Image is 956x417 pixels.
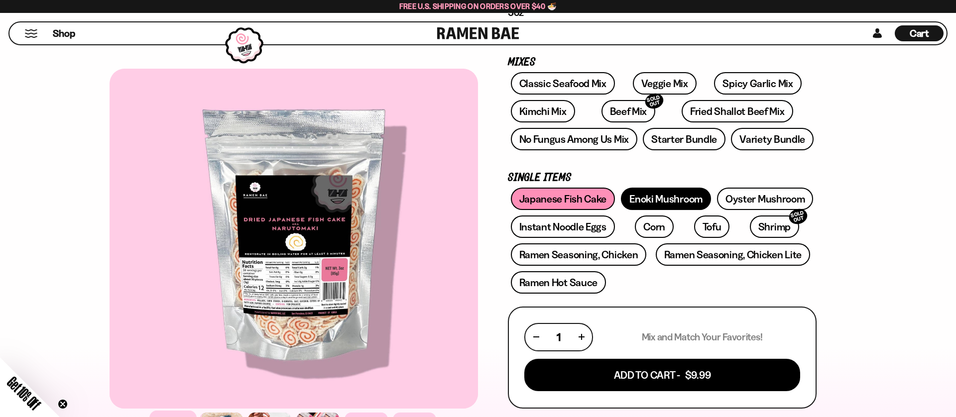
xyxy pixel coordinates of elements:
[53,25,75,41] a: Shop
[508,173,817,183] p: Single Items
[557,331,561,343] span: 1
[717,188,814,210] a: Oyster Mushroom
[643,92,665,111] div: SOLD OUT
[656,243,810,266] a: Ramen Seasoning, Chicken Lite
[511,128,637,150] a: No Fungus Among Us Mix
[750,215,799,238] a: ShrimpSOLD OUT
[731,128,814,150] a: Variety Bundle
[511,271,606,294] a: Ramen Hot Sauce
[399,1,557,11] span: Free U.S. Shipping on Orders over $40 🍜
[58,399,68,409] button: Close teaser
[24,29,38,38] button: Mobile Menu Trigger
[511,100,575,122] a: Kimchi Mix
[621,188,711,210] a: Enoki Mushroom
[787,207,809,226] div: SOLD OUT
[53,27,75,40] span: Shop
[511,243,647,266] a: Ramen Seasoning, Chicken
[895,22,944,44] a: Cart
[508,58,817,67] p: Mixes
[694,215,730,238] a: Tofu
[635,215,674,238] a: Corn
[633,72,697,95] a: Veggie Mix
[682,100,793,122] a: Fried Shallot Beef Mix
[601,100,656,122] a: Beef MixSOLD OUT
[4,374,43,413] span: Get 10% Off
[511,215,615,238] a: Instant Noodle Eggs
[642,331,763,343] p: Mix and Match Your Favorites!
[524,359,800,391] button: Add To Cart - $9.99
[511,72,615,95] a: Classic Seafood Mix
[910,27,929,39] span: Cart
[643,128,725,150] a: Starter Bundle
[714,72,801,95] a: Spicy Garlic Mix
